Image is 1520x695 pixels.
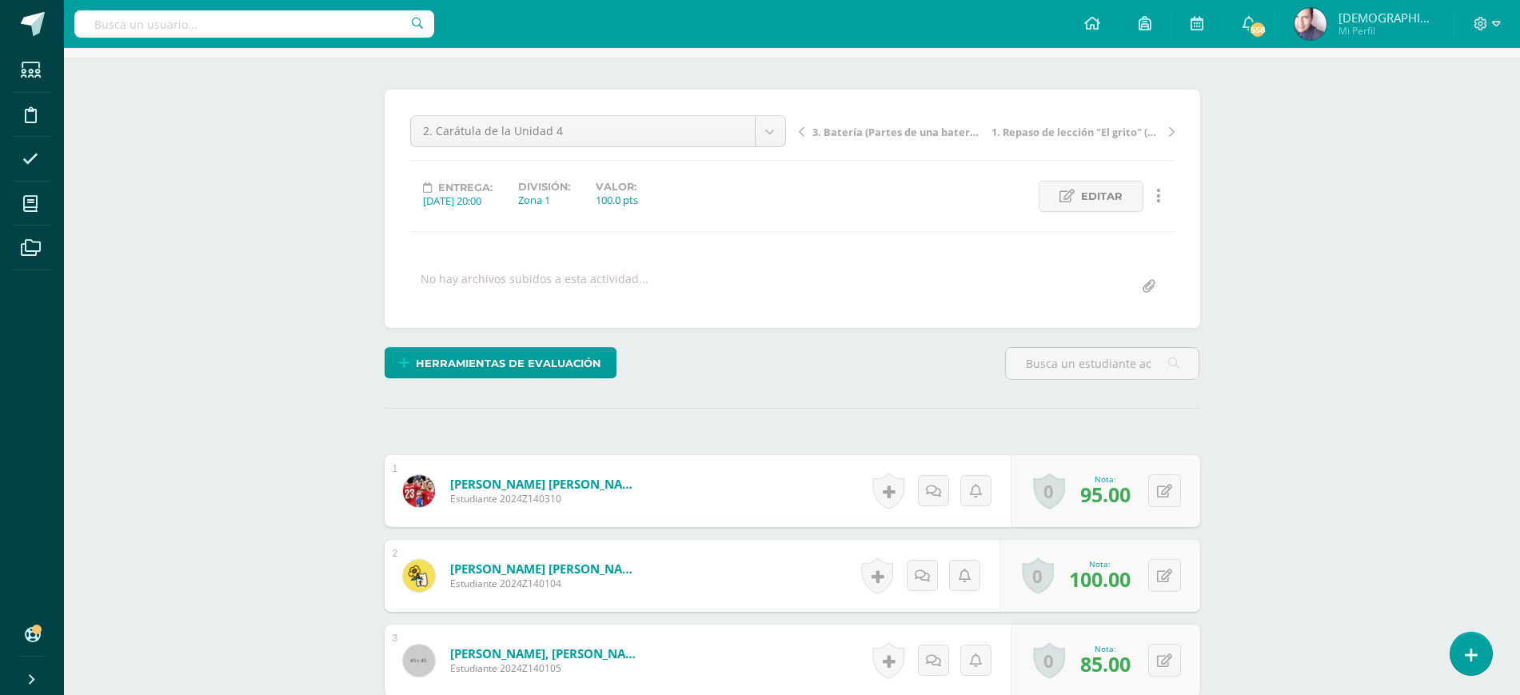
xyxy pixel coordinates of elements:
span: Mi Perfil [1338,24,1434,38]
span: 1. Repaso de lección "El grito" (Acto Cívico) [991,125,1161,139]
input: Busca un usuario... [74,10,434,38]
a: 0 [1022,557,1054,594]
a: Herramientas de evaluación [385,347,616,378]
label: División: [518,181,570,193]
a: [PERSON_NAME] [PERSON_NAME] [450,476,642,492]
input: Busca un estudiante aquí... [1006,348,1199,379]
div: Nota: [1080,473,1131,485]
a: 2. Carátula de la Unidad 4 [411,116,785,146]
div: Nota: [1080,643,1131,654]
span: 3. Batería (Partes de una batería) [812,125,982,139]
span: Herramientas de evaluación [416,349,601,378]
span: 558 [1249,21,1267,38]
div: [DATE] 20:00 [423,194,493,208]
div: 100.0 pts [596,193,638,207]
span: 85.00 [1080,650,1131,677]
img: 68845917a4fd927e51224279cf1ee479.png [403,475,435,507]
span: Estudiante 2024Z140104 [450,577,642,590]
div: Nota: [1069,558,1131,569]
span: Editar [1081,182,1123,211]
span: [DEMOGRAPHIC_DATA] [1338,10,1434,26]
img: 45x45 [403,645,435,677]
a: 1. Repaso de lección "El grito" (Acto Cívico) [987,123,1175,139]
a: [PERSON_NAME], [PERSON_NAME] [450,645,642,661]
img: daea8346063d1f66b41902912afa7a09.png [403,560,435,592]
span: Estudiante 2024Z140310 [450,492,642,505]
span: Entrega: [438,182,493,194]
a: [PERSON_NAME] [PERSON_NAME] [450,561,642,577]
span: 95.00 [1080,481,1131,508]
a: 0 [1033,473,1065,509]
div: Zona 1 [518,193,570,207]
a: 0 [1033,642,1065,679]
span: Estudiante 2024Z140105 [450,661,642,675]
span: 100.00 [1069,565,1131,593]
img: bb97c0accd75fe6aba3753b3e15f42da.png [1295,8,1327,40]
a: 3. Batería (Partes de una batería) [799,123,987,139]
label: Valor: [596,181,638,193]
span: 2. Carátula de la Unidad 4 [423,116,743,146]
div: No hay archivos subidos a esta actividad... [421,271,648,302]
